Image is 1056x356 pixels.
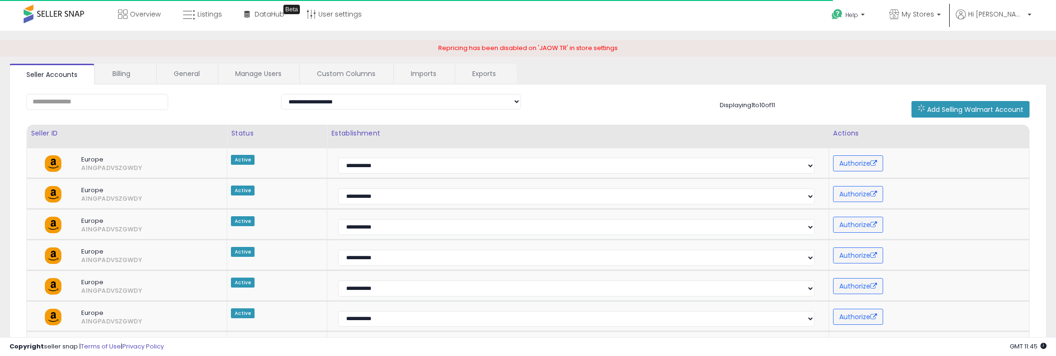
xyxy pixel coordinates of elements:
[81,342,121,351] a: Terms of Use
[911,101,1030,118] button: Add Selling Walmart Account
[45,155,61,172] img: amazon.png
[9,342,164,351] div: seller snap | |
[95,64,155,84] a: Billing
[74,309,206,317] span: Europe
[968,9,1025,19] span: Hi [PERSON_NAME]
[31,128,223,138] div: Seller ID
[824,1,874,31] a: Help
[902,9,934,19] span: My Stores
[74,186,206,195] span: Europe
[394,64,454,84] a: Imports
[833,278,883,294] button: Authorize
[927,105,1023,114] span: Add Selling Walmart Account
[833,186,883,202] button: Authorize
[74,195,96,203] span: A1NGPADVSZGWDY
[231,216,255,226] span: Active
[74,164,96,172] span: A1NGPADVSZGWDY
[956,9,1031,31] a: Hi [PERSON_NAME]
[833,155,883,171] button: Authorize
[218,64,298,84] a: Manage Users
[833,128,1025,138] div: Actions
[831,8,843,20] i: Get Help
[833,247,883,263] button: Authorize
[720,101,775,110] span: Displaying 1 to 10 of 11
[455,64,516,84] a: Exports
[833,309,883,325] button: Authorize
[74,278,206,287] span: Europe
[231,278,255,288] span: Active
[74,256,96,264] span: A1NGPADVSZGWDY
[231,247,255,257] span: Active
[74,287,96,295] span: A1NGPADVSZGWDY
[231,155,255,165] span: Active
[157,64,217,84] a: General
[833,217,883,233] button: Authorize
[45,309,61,325] img: amazon.png
[9,342,44,351] strong: Copyright
[231,128,323,138] div: Status
[74,247,206,256] span: Europe
[231,308,255,318] span: Active
[300,64,392,84] a: Custom Columns
[130,9,161,19] span: Overview
[9,64,94,85] a: Seller Accounts
[122,342,164,351] a: Privacy Policy
[45,247,61,264] img: amazon.png
[845,11,858,19] span: Help
[231,186,255,195] span: Active
[331,128,825,138] div: Establishment
[45,186,61,203] img: amazon.png
[74,225,96,234] span: A1NGPADVSZGWDY
[45,278,61,295] img: amazon.png
[255,9,284,19] span: DataHub
[74,217,206,225] span: Europe
[45,217,61,233] img: amazon.png
[74,317,96,326] span: A1NGPADVSZGWDY
[197,9,222,19] span: Listings
[283,5,300,14] div: Tooltip anchor
[74,155,206,164] span: Europe
[1010,342,1047,351] span: 2025-09-16 11:45 GMT
[438,43,618,52] span: Repricing has been disabled on 'JAOW TR' in store settings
